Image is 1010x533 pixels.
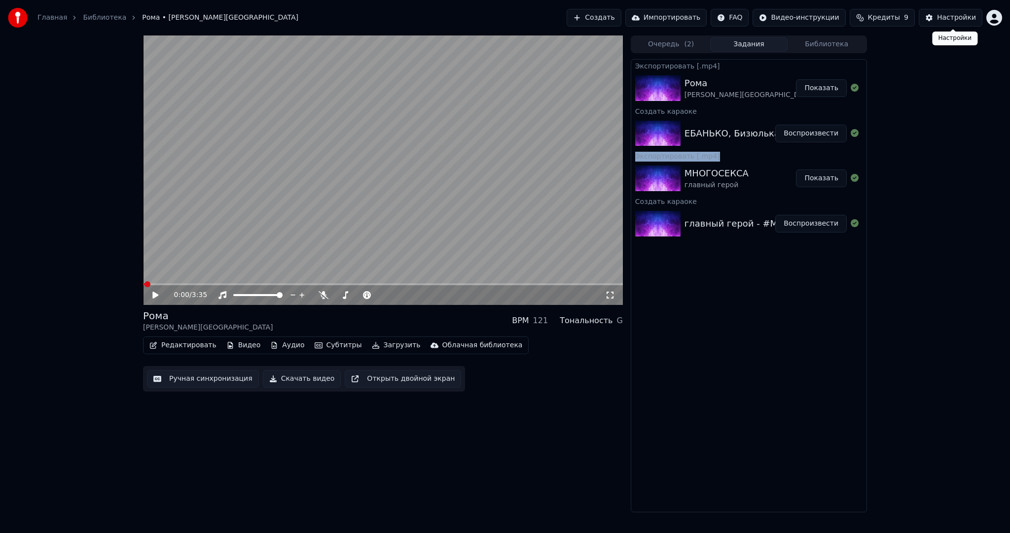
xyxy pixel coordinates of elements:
[8,8,28,28] img: youka
[625,9,707,27] button: Импортировать
[368,338,425,352] button: Загрузить
[174,290,189,300] span: 0:00
[631,150,866,162] div: Экспортировать [.mp4]
[266,338,308,352] button: Аудио
[174,290,198,300] div: /
[311,338,366,352] button: Субтитры
[753,9,845,27] button: Видео-инструкции
[932,32,977,45] div: Настройки
[685,76,814,90] div: Рома
[632,37,710,52] button: Очередь
[937,13,976,23] div: Настройки
[143,323,273,333] div: [PERSON_NAME][GEOGRAPHIC_DATA]
[684,39,694,49] span: ( 2 )
[567,9,621,27] button: Создать
[345,370,461,388] button: Открыть двойной экран
[631,195,866,207] div: Создать караоке
[83,13,126,23] a: Библиотека
[919,9,982,27] button: Настройки
[685,217,834,231] div: главный герой - #МНОГОСЕКСА
[685,180,749,190] div: главный герой
[685,90,814,100] div: [PERSON_NAME][GEOGRAPHIC_DATA]
[711,9,749,27] button: FAQ
[631,105,866,117] div: Создать караоке
[868,13,900,23] span: Кредиты
[37,13,298,23] nav: breadcrumb
[685,127,812,140] div: ЕБАНЬКО, Бизюлька - Рома
[143,309,273,323] div: Рома
[904,13,908,23] span: 9
[147,370,259,388] button: Ручная синхронизация
[222,338,265,352] button: Видео
[145,338,220,352] button: Редактировать
[560,315,613,327] div: Тональность
[512,315,529,327] div: BPM
[850,9,915,27] button: Кредиты9
[796,79,847,97] button: Показать
[442,340,523,350] div: Облачная библиотека
[533,315,548,327] div: 121
[192,290,207,300] span: 3:35
[775,125,847,142] button: Воспроизвести
[631,60,866,71] div: Экспортировать [.mp4]
[263,370,341,388] button: Скачать видео
[796,169,847,187] button: Показать
[788,37,866,52] button: Библиотека
[710,37,788,52] button: Задания
[37,13,67,23] a: Главная
[685,167,749,180] div: МНОГОСЕКСА
[616,315,622,327] div: G
[142,13,298,23] span: Рома • [PERSON_NAME][GEOGRAPHIC_DATA]
[775,215,847,233] button: Воспроизвести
